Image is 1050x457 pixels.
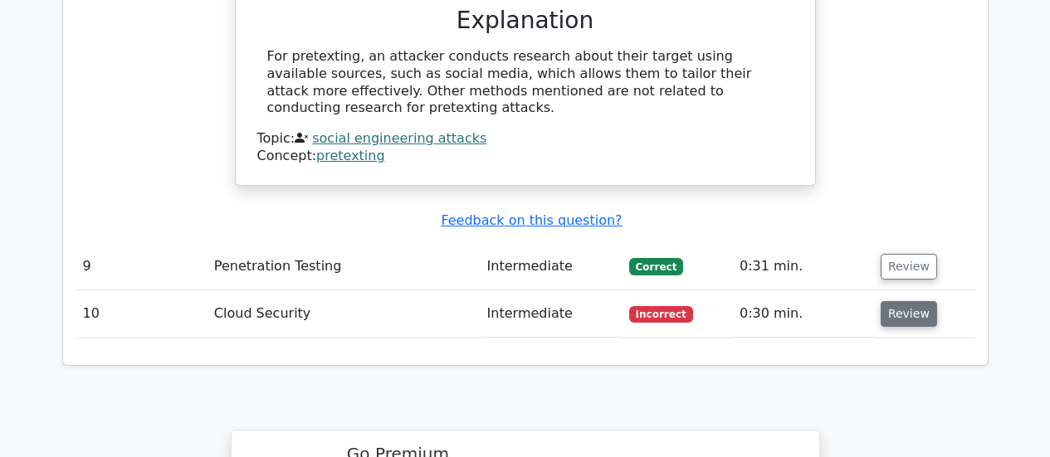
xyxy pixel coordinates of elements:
[267,7,784,35] h3: Explanation
[267,48,784,117] div: For pretexting, an attacker conducts research about their target using available sources, such as...
[316,148,385,163] a: pretexting
[881,301,937,327] button: Review
[481,243,623,290] td: Intermediate
[481,290,623,338] td: Intermediate
[629,306,693,323] span: Incorrect
[733,290,874,338] td: 0:30 min.
[312,130,486,146] a: social engineering attacks
[629,258,683,275] span: Correct
[441,212,622,228] a: Feedback on this question?
[257,148,794,165] div: Concept:
[208,243,481,290] td: Penetration Testing
[76,243,208,290] td: 9
[76,290,208,338] td: 10
[208,290,481,338] td: Cloud Security
[257,130,794,148] div: Topic:
[733,243,874,290] td: 0:31 min.
[881,254,937,280] button: Review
